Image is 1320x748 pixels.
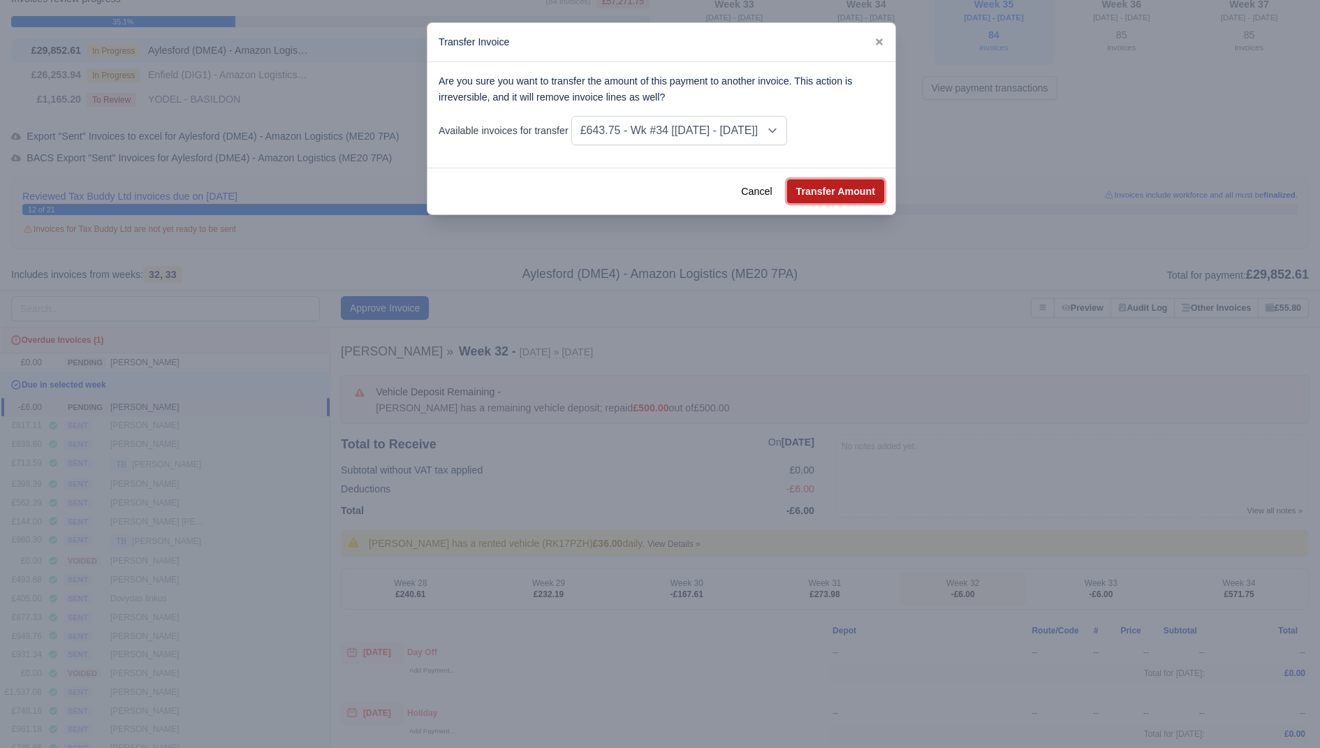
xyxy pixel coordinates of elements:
label: Available invoices for transfer [439,123,569,139]
button: Transfer Amount [787,179,884,203]
div: Transfer Invoice [427,23,895,62]
iframe: Chat Widget [1250,681,1320,748]
button: Cancel [732,179,781,203]
p: Are you sure you want to transfer the amount of this payment to another invoice. This action is i... [439,73,884,105]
